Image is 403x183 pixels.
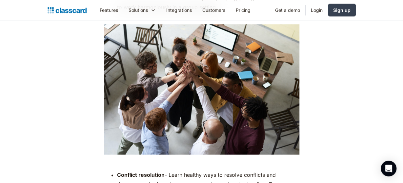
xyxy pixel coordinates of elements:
[161,3,197,18] a: Integrations
[328,4,356,17] a: Sign up
[306,3,328,18] a: Login
[381,161,396,176] div: Open Intercom Messenger
[104,25,299,155] img: a group of people celebrating by putting their hands together
[104,158,299,167] p: ‍
[123,3,161,18] div: Solutions
[48,6,87,15] a: home
[197,3,231,18] a: Customers
[231,3,256,18] a: Pricing
[117,172,165,178] strong: Conflict resolution
[333,7,351,14] div: Sign up
[94,3,123,18] a: Features
[270,3,305,18] a: Get a demo
[129,7,148,14] div: Solutions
